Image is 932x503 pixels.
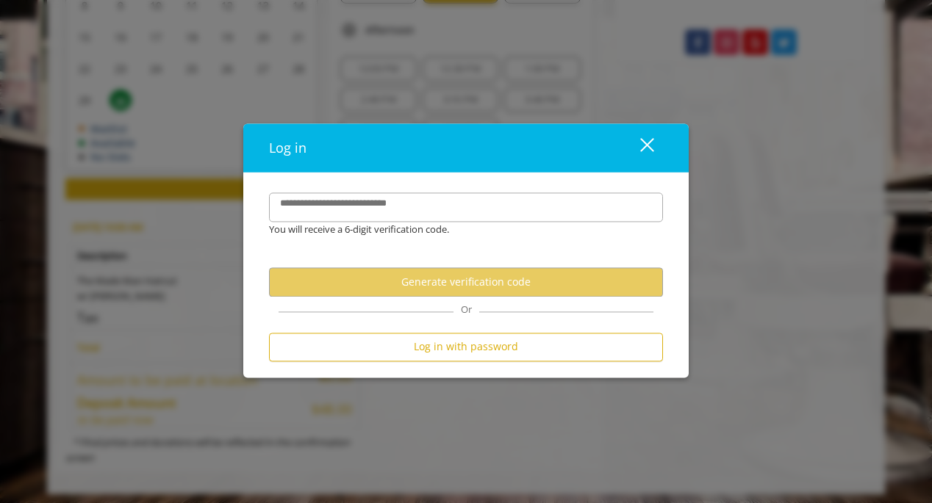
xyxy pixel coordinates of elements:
button: close dialog [613,133,663,163]
button: Log in with password [269,333,663,361]
span: Or [454,303,479,316]
span: Log in [269,139,307,156]
div: You will receive a 6-digit verification code. [258,222,652,237]
div: close dialog [623,137,653,159]
button: Generate verification code [269,268,663,297]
